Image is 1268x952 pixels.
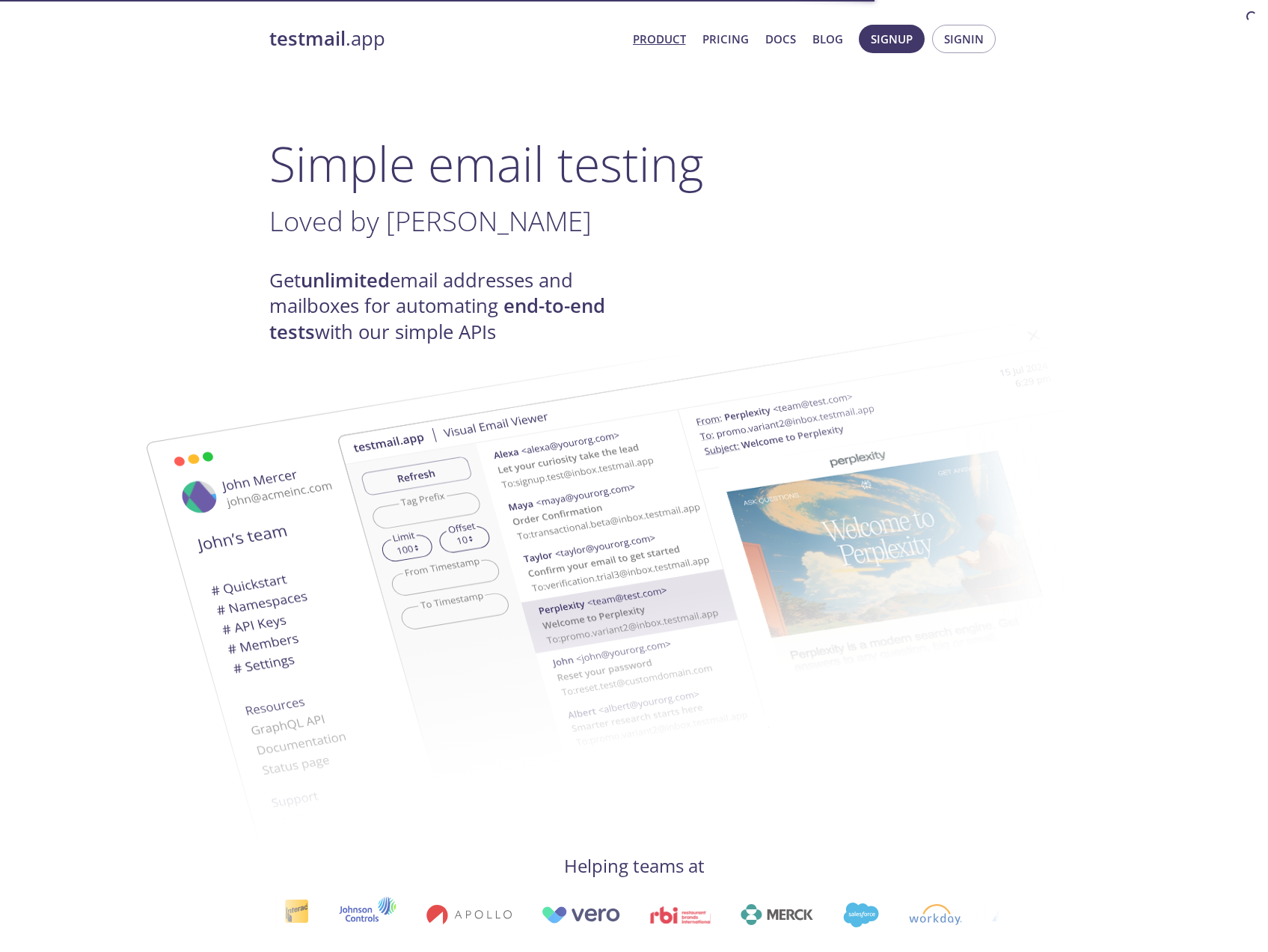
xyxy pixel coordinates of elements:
h1: Simple email testing [269,135,999,192]
a: testmail.app [269,26,621,52]
strong: end-to-end tests [269,293,605,344]
h4: Get email addresses and mailboxes for automating with our simple APIs [269,268,634,345]
strong: unlimited [301,267,390,293]
span: Signup [871,29,913,49]
a: Docs [765,29,796,49]
img: apollo [426,904,512,925]
img: vero [542,906,621,924]
img: johnsoncontrols [339,897,396,933]
strong: testmail [269,25,346,52]
h4: Helping teams at [269,854,999,878]
img: rbi [650,906,711,924]
span: Loved by [PERSON_NAME] [269,202,592,239]
img: testmail-email-viewer [89,347,897,853]
img: merck [741,904,813,925]
a: Pricing [702,29,749,49]
button: Signup [859,25,925,53]
a: Blog [812,29,843,49]
img: salesforce [843,903,879,927]
a: Product [633,29,686,49]
button: Signin [932,25,996,53]
img: testmail-email-viewer [336,298,1144,805]
span: Signin [944,29,984,49]
img: workday [909,904,962,925]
